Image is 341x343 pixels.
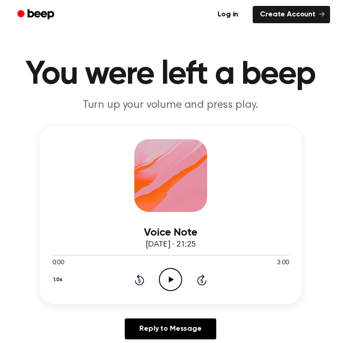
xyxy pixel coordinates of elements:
[209,4,247,25] a: Log in
[146,241,196,249] span: [DATE] · 21:25
[11,98,330,112] p: Turn up your volume and press play.
[125,318,216,339] a: Reply to Message
[52,258,64,268] span: 0:00
[253,6,330,23] a: Create Account
[52,272,66,288] button: 1.0x
[11,6,62,24] a: Beep
[52,227,289,239] h3: Voice Note
[11,58,330,91] h1: You were left a beep
[277,258,289,268] span: 3:00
